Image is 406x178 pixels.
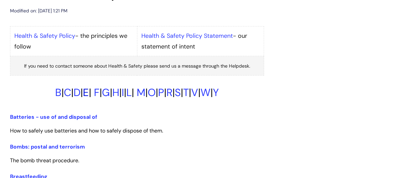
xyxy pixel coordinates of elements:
a: Batteries - use of and disposal of [10,113,97,120]
a: I [122,86,124,99]
a: L [126,86,132,99]
span: How to safely use batteries and how to safely dispose of them. [10,127,163,134]
a: T [183,86,189,99]
a: V [191,86,198,99]
a: G [102,86,110,99]
td: - our statement of intent [137,26,264,56]
a: H [112,86,119,99]
a: W [200,86,211,99]
a: F [94,86,100,99]
span: If you need to contact someone about Health & Safety please send us a message through the Helpdesk. [24,63,250,69]
h2: | | | | | | | | | | | | | | | | | [10,86,264,99]
a: D [74,86,81,99]
a: Bombs: postal and terrorism [10,143,85,150]
a: O [148,86,156,99]
a: P [158,86,164,99]
a: M [137,86,145,99]
a: C [64,86,71,99]
a: R [166,86,172,99]
td: - the principles we follow [10,26,137,56]
a: B [55,86,61,99]
a: S [175,86,181,99]
a: E [83,86,89,99]
a: Health & Safety Policy [14,32,75,40]
span: The bomb threat procedure. [10,157,79,164]
a: Health & Safety Policy Statement [141,32,233,40]
div: Modified on: [DATE] 1:21 PM [10,7,67,15]
a: Y [213,86,219,99]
